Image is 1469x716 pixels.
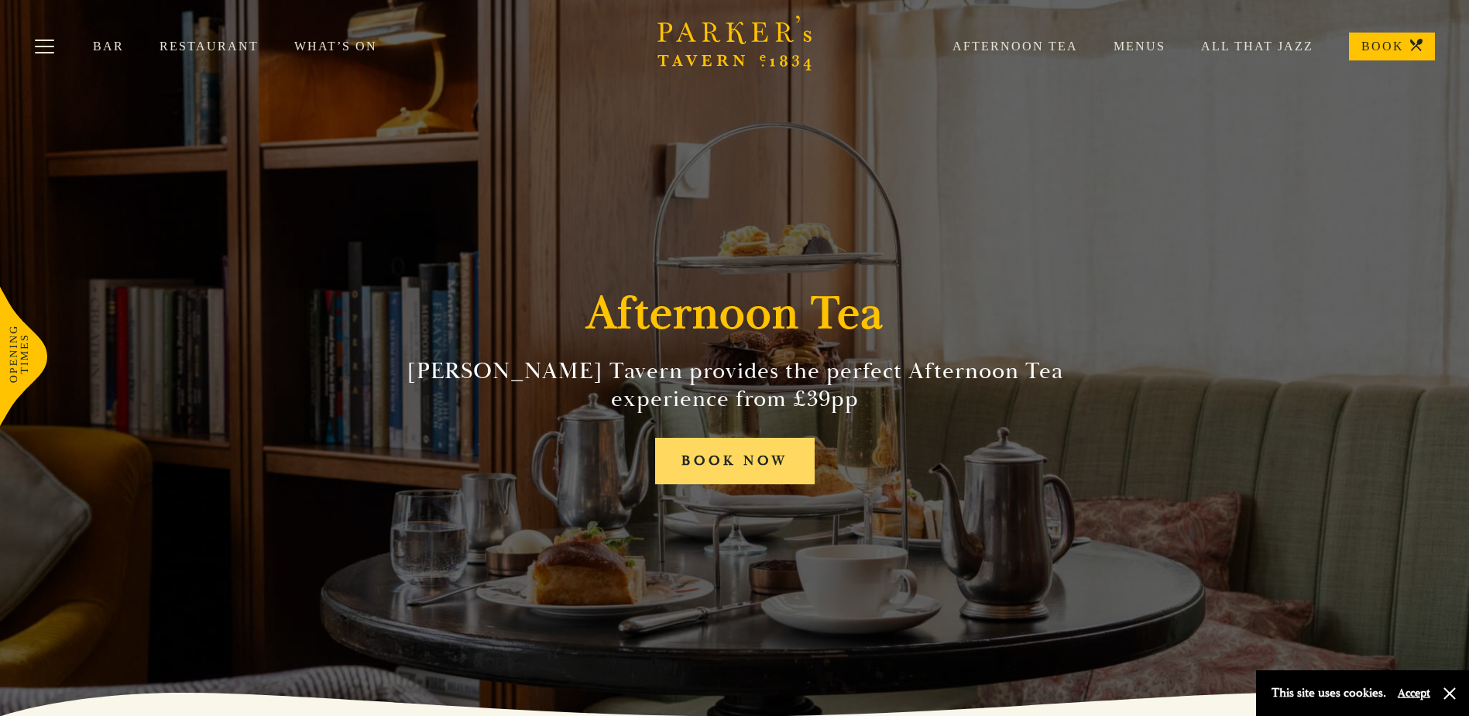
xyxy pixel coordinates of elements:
[586,286,884,342] h1: Afternoon Tea
[1398,686,1430,701] button: Accept
[382,357,1088,413] h2: [PERSON_NAME] Tavern provides the perfect Afternoon Tea experience from £39pp
[1272,682,1386,704] p: This site uses cookies.
[1442,686,1457,701] button: Close and accept
[655,438,815,485] a: BOOK NOW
